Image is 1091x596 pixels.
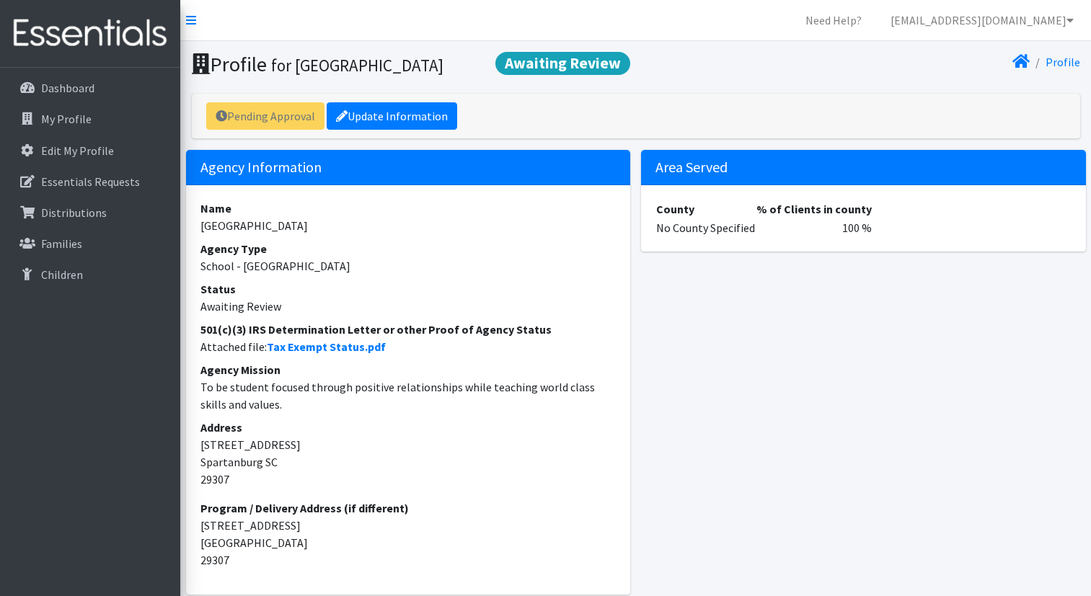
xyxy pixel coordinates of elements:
dt: Agency Type [200,240,617,257]
p: Essentials Requests [41,174,140,189]
address: [STREET_ADDRESS] [GEOGRAPHIC_DATA] 29307 [200,499,617,569]
a: Families [6,229,175,258]
td: 100 % [756,218,873,237]
a: Update Information [327,102,457,130]
a: Distributions [6,198,175,227]
th: County [655,200,756,218]
strong: Address [200,420,242,435]
h5: Area Served [641,150,1086,185]
dt: Agency Mission [200,361,617,378]
a: [EMAIL_ADDRESS][DOMAIN_NAME] [879,6,1085,35]
h1: Profile [192,52,631,77]
address: [STREET_ADDRESS] Spartanburg SC 29307 [200,419,617,488]
a: Need Help? [794,6,873,35]
dd: School - [GEOGRAPHIC_DATA] [200,257,617,275]
a: Edit My Profile [6,136,175,165]
p: Families [41,236,82,251]
p: Distributions [41,205,107,220]
dt: Status [200,280,617,298]
a: Tax Exempt Status.pdf [267,339,386,354]
img: HumanEssentials [6,9,175,58]
p: Dashboard [41,81,94,95]
span: Awaiting Review [495,52,630,75]
strong: Program / Delivery Address (if different) [200,501,409,515]
td: No County Specified [655,218,756,237]
p: Children [41,267,83,282]
h5: Agency Information [186,150,631,185]
th: % of Clients in county [756,200,873,218]
p: My Profile [41,112,92,126]
a: Profile [1046,55,1080,69]
a: Dashboard [6,74,175,102]
dd: Awaiting Review [200,298,617,315]
dd: [GEOGRAPHIC_DATA] [200,217,617,234]
a: Essentials Requests [6,167,175,196]
dd: To be student focused through positive relationships while teaching world class skills and values. [200,378,617,413]
dd: Attached file: [200,338,617,355]
p: Edit My Profile [41,143,114,158]
small: for [GEOGRAPHIC_DATA] [271,55,443,76]
dt: Name [200,200,617,217]
a: Children [6,260,175,289]
dt: 501(c)(3) IRS Determination Letter or other Proof of Agency Status [200,321,617,338]
a: My Profile [6,104,175,133]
